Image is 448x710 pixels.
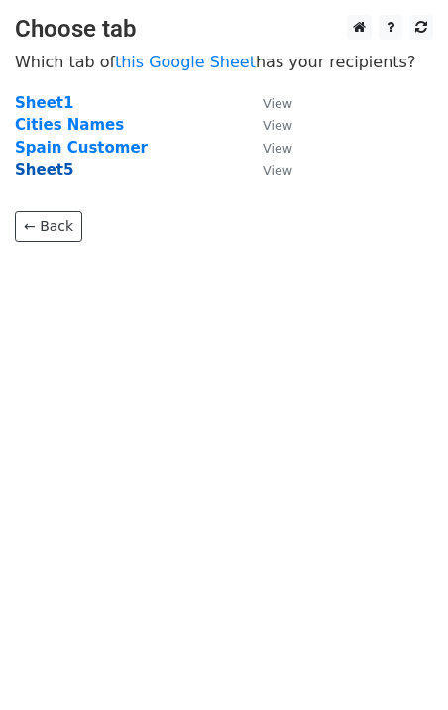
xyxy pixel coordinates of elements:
a: View [243,94,292,112]
a: this Google Sheet [115,53,256,71]
iframe: Chat Widget [349,615,448,710]
a: Cities Names [15,116,124,134]
small: View [263,141,292,156]
a: View [243,139,292,157]
a: Spain Customer [15,139,148,157]
small: View [263,118,292,133]
p: Which tab of has your recipients? [15,52,433,72]
h3: Choose tab [15,15,433,44]
a: Sheet1 [15,94,73,112]
a: View [243,161,292,178]
a: Sheet5 [15,161,73,178]
small: View [263,96,292,111]
small: View [263,163,292,177]
a: ← Back [15,211,82,242]
a: View [243,116,292,134]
